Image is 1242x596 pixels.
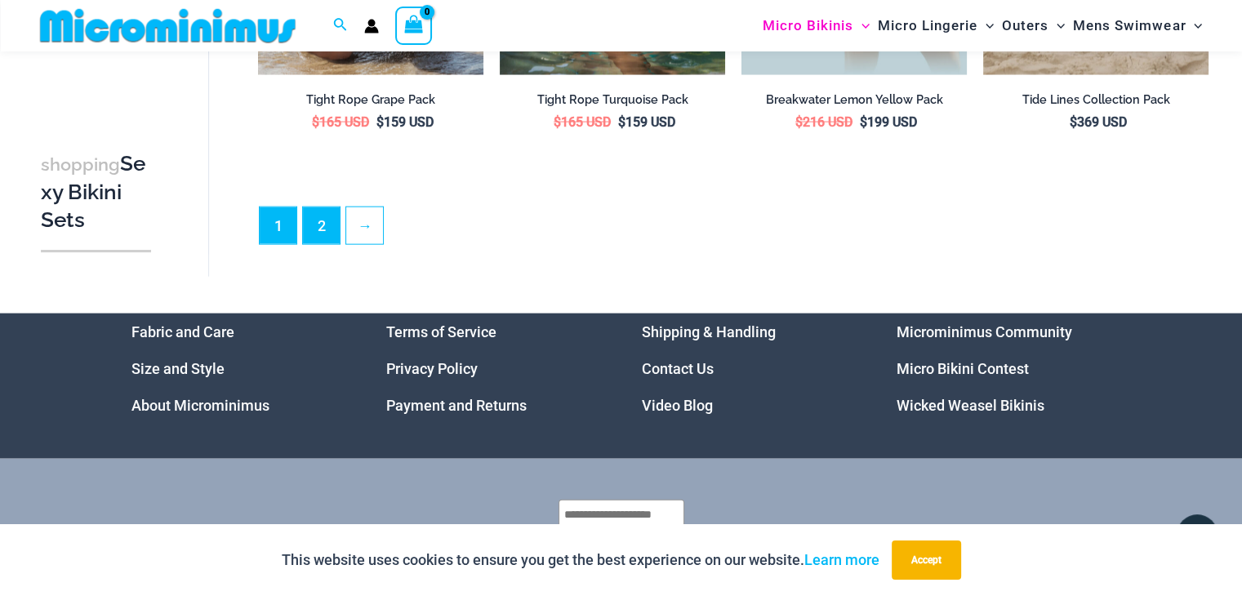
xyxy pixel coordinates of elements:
a: Tight Rope Turquoise Pack [500,92,725,113]
nav: Product Pagination [258,207,1209,254]
bdi: 165 USD [554,114,611,130]
span: $ [618,114,625,130]
span: Page 1 [260,207,296,244]
bdi: 159 USD [618,114,675,130]
a: Payment and Returns [386,397,527,414]
span: Menu Toggle [1186,5,1202,47]
button: Accept [892,540,961,580]
a: Video Blog [642,397,713,414]
a: Shipping & Handling [642,323,776,340]
span: $ [554,114,561,130]
bdi: 199 USD [860,114,917,130]
nav: Menu [386,314,601,424]
a: Account icon link [364,19,379,33]
a: Micro LingerieMenu ToggleMenu Toggle [874,5,998,47]
a: Fabric and Care [131,323,234,340]
aside: Footer Widget 3 [642,314,857,424]
span: $ [312,114,319,130]
a: Micro Bikini Contest [897,360,1029,377]
aside: Footer Widget 4 [897,314,1111,424]
a: → [346,207,383,244]
aside: Footer Widget 1 [131,314,346,424]
h2: Tide Lines Collection Pack [983,92,1209,108]
a: View Shopping Cart, empty [395,7,433,44]
a: Privacy Policy [386,360,478,377]
a: Micro BikinisMenu ToggleMenu Toggle [759,5,874,47]
span: $ [1070,114,1077,130]
span: Menu Toggle [977,5,994,47]
a: Terms of Service [386,323,496,340]
span: Menu Toggle [853,5,870,47]
a: About Microminimus [131,397,269,414]
h2: Tight Rope Turquoise Pack [500,92,725,108]
a: Wicked Weasel Bikinis [897,397,1044,414]
h3: Sexy Bikini Sets [41,150,151,234]
nav: Site Navigation [756,2,1209,49]
span: $ [376,114,384,130]
span: Menu Toggle [1048,5,1065,47]
bdi: 159 USD [376,114,434,130]
a: OutersMenu ToggleMenu Toggle [998,5,1069,47]
span: $ [795,114,803,130]
span: Micro Bikinis [763,5,853,47]
nav: Menu [642,314,857,424]
span: Micro Lingerie [878,5,977,47]
a: Size and Style [131,360,225,377]
img: MM SHOP LOGO FLAT [33,7,302,44]
a: Learn more [804,551,879,568]
a: Tide Lines Collection Pack [983,92,1209,113]
nav: Menu [131,314,346,424]
h2: Breakwater Lemon Yellow Pack [741,92,967,108]
span: shopping [41,154,120,175]
a: Search icon link [333,16,348,36]
a: Tight Rope Grape Pack [258,92,483,113]
bdi: 369 USD [1070,114,1127,130]
span: Outers [1002,5,1048,47]
bdi: 216 USD [795,114,852,130]
span: Mens Swimwear [1073,5,1186,47]
a: Microminimus Community [897,323,1072,340]
span: $ [860,114,867,130]
a: Contact Us [642,360,714,377]
a: Breakwater Lemon Yellow Pack [741,92,967,113]
bdi: 165 USD [312,114,369,130]
p: This website uses cookies to ensure you get the best experience on our website. [282,548,879,572]
h2: Tight Rope Grape Pack [258,92,483,108]
a: Page 2 [303,207,340,244]
a: Mens SwimwearMenu ToggleMenu Toggle [1069,5,1206,47]
aside: Footer Widget 2 [386,314,601,424]
nav: Menu [897,314,1111,424]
